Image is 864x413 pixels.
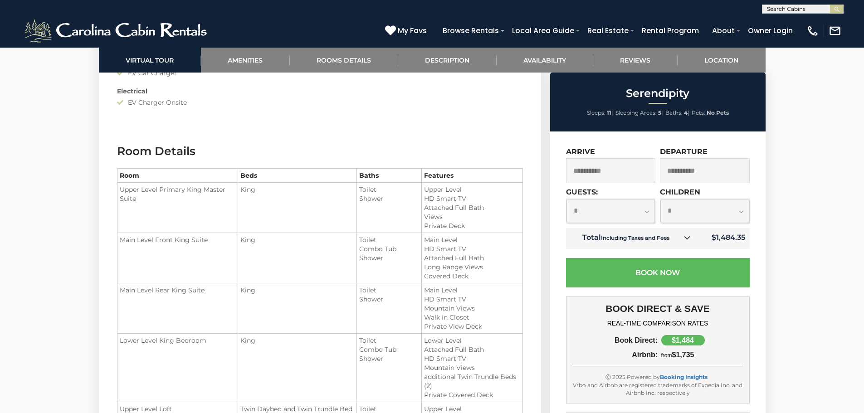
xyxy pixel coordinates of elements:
[117,334,238,402] td: Lower Level King Bedroom
[678,48,766,73] a: Location
[552,87,763,99] h2: Serendipity
[692,109,705,116] span: Pets:
[424,235,520,244] li: Main Level
[110,98,250,107] div: EV Charger Onsite
[238,169,357,183] th: Beds
[424,203,520,212] li: Attached Full Bath
[806,24,819,37] img: phone-regular-white.png
[23,17,211,44] img: White-1-2.png
[424,295,520,304] li: HD Smart TV
[424,354,520,363] li: HD Smart TV
[707,109,729,116] strong: No Pets
[637,23,703,39] a: Rental Program
[424,372,520,390] li: additional Twin Trundle Beds (2)
[359,185,419,194] li: Toilet
[424,194,520,203] li: HD Smart TV
[658,351,743,359] div: $1,735
[661,335,705,345] div: $1,484
[290,48,398,73] a: Rooms Details
[117,183,238,233] td: Upper Level Primary King Master Suite
[424,390,520,399] li: Private Covered Deck
[438,23,503,39] a: Browse Rentals
[424,244,520,253] li: HD Smart TV
[566,147,595,156] label: Arrive
[573,373,743,381] div: Ⓒ 2025 Powered by
[593,48,678,73] a: Reviews
[117,233,238,283] td: Main Level Front King Suite
[240,336,255,345] span: King
[424,363,520,372] li: Mountain Views
[684,109,688,116] strong: 4
[359,286,419,295] li: Toilet
[424,286,520,295] li: Main Level
[829,24,841,37] img: mail-regular-white.png
[743,23,797,39] a: Owner Login
[660,374,708,380] a: Booking Insights
[359,235,419,244] li: Toilet
[421,169,522,183] th: Features
[201,48,290,73] a: Amenities
[356,169,421,183] th: Baths
[424,262,520,272] li: Long Range Views
[240,236,255,244] span: King
[117,143,523,159] h3: Room Details
[359,295,419,304] li: Shower
[359,194,419,203] li: Shower
[424,185,520,194] li: Upper Level
[424,336,520,345] li: Lower Level
[424,272,520,281] li: Covered Deck
[424,304,520,313] li: Mountain Views
[573,336,658,345] div: Book Direct:
[117,169,238,183] th: Room
[424,212,520,221] li: Views
[566,228,698,249] td: Total
[424,253,520,262] li: Attached Full Bath
[583,23,633,39] a: Real Estate
[359,336,419,345] li: Toilet
[665,107,689,119] li: |
[110,87,530,96] div: Electrical
[658,109,661,116] strong: 5
[398,25,427,36] span: My Favs
[587,109,605,116] span: Sleeps:
[424,221,520,230] li: Private Deck
[665,109,683,116] span: Baths:
[110,68,250,78] div: EV Car Charger
[497,48,593,73] a: Availability
[359,345,419,363] li: Combo Tub Shower
[607,109,611,116] strong: 11
[240,286,255,294] span: King
[698,228,750,249] td: $1,484.35
[508,23,579,39] a: Local Area Guide
[385,25,429,37] a: My Favs
[587,107,613,119] li: |
[601,234,669,241] small: Including Taxes and Fees
[398,48,497,73] a: Description
[424,322,520,331] li: Private View Deck
[573,320,743,327] h4: REAL-TIME COMPARISON RATES
[359,244,419,262] li: Combo Tub Shower
[99,48,201,73] a: Virtual Tour
[708,23,739,39] a: About
[240,185,255,194] span: King
[660,188,700,196] label: Children
[615,109,657,116] span: Sleeping Areas:
[424,345,520,354] li: Attached Full Bath
[660,147,708,156] label: Departure
[573,351,658,359] div: Airbnb:
[566,258,750,287] button: Book Now
[615,107,663,119] li: |
[117,283,238,334] td: Main Level Rear King Suite
[573,303,743,314] h3: BOOK DIRECT & SAVE
[566,188,598,196] label: Guests:
[424,313,520,322] li: Walk In Closet
[573,381,743,397] div: Vrbo and Airbnb are registered trademarks of Expedia Inc. and Airbnb Inc. respectively
[661,352,672,359] span: from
